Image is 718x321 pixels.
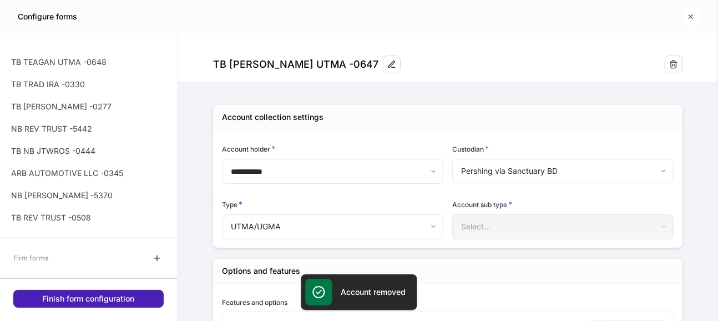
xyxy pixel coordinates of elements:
p: TB REV TRUST -0508 [11,212,91,223]
p: TB [PERSON_NAME] -0277 [11,101,112,112]
h6: Custodian [452,143,489,154]
div: Options and features [222,265,300,277]
p: NB [PERSON_NAME] -5370 [11,190,113,201]
h6: Account sub type [452,199,512,210]
div: Firm forms [13,248,48,268]
button: Finish form configuration [13,290,164,308]
div: Select... [452,214,673,239]
div: TB [PERSON_NAME] UTMA -0647 [213,58,378,71]
div: UTMA/UGMA [222,214,443,239]
p: TB NB JTWROS -0444 [11,146,95,157]
h5: Configure forms [18,11,77,22]
p: ARB AUTOMOTIVE LLC -0345 [11,168,123,179]
div: Pershing via Sanctuary BD [452,159,673,183]
h6: Features and options [222,297,287,308]
div: Account collection settings [222,112,323,123]
h6: Type [222,199,242,210]
p: TB TRAD IRA -0330 [11,79,85,90]
p: NB REV TRUST -5442 [11,123,92,134]
p: TB TEAGAN UTMA -0648 [11,57,107,68]
h6: Account holder [222,143,275,154]
div: Finish form configuration [43,295,135,303]
h5: Account removed [341,287,406,298]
